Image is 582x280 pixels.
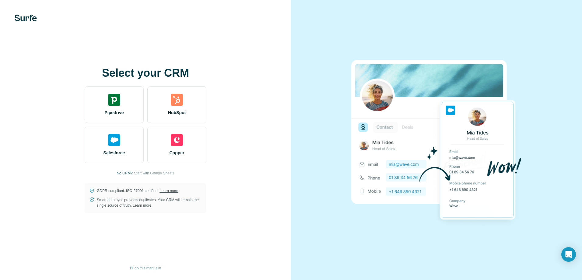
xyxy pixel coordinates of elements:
p: No CRM? [117,170,133,176]
a: Learn more [160,189,178,193]
img: hubspot's logo [171,94,183,106]
span: Salesforce [103,150,125,156]
img: pipedrive's logo [108,94,120,106]
button: Start with Google Sheets [134,170,174,176]
a: Learn more [133,203,151,208]
img: copper's logo [171,134,183,146]
span: HubSpot [168,110,186,116]
span: Pipedrive [104,110,124,116]
div: Open Intercom Messenger [561,247,576,262]
span: I’ll do this manually [130,265,161,271]
p: Smart data sync prevents duplicates. Your CRM will remain the single source of truth. [97,197,202,208]
p: GDPR compliant. ISO-27001 certified. [97,188,178,194]
span: Copper [170,150,184,156]
img: SALESFORCE image [351,50,522,230]
button: I’ll do this manually [126,264,165,273]
img: Surfe's logo [15,15,37,21]
h1: Select your CRM [85,67,206,79]
img: salesforce's logo [108,134,120,146]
